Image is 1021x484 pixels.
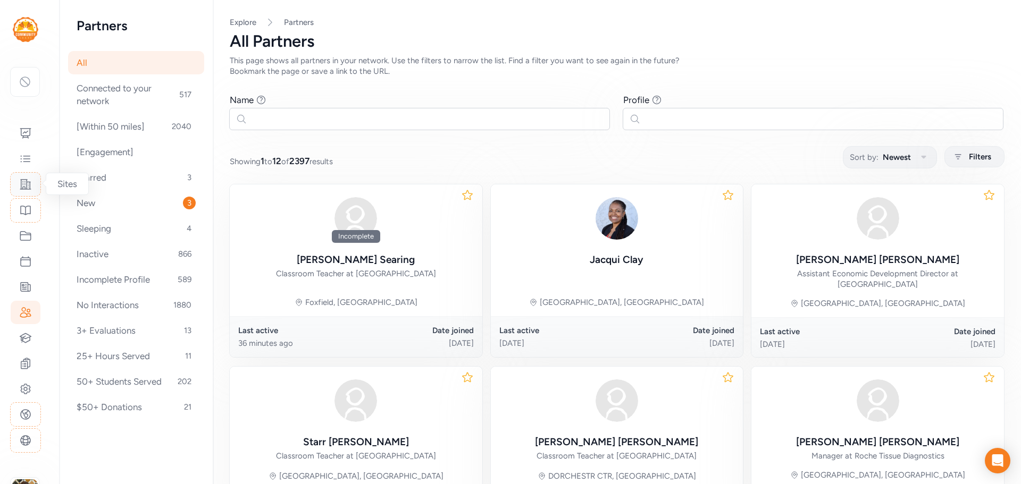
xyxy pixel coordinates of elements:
[305,297,417,308] div: Foxfield, [GEOGRAPHIC_DATA]
[303,435,409,449] div: Starr [PERSON_NAME]
[499,338,617,349] div: [DATE]
[499,325,617,336] div: Last active
[969,150,991,163] span: Filters
[883,151,911,164] span: Newest
[68,217,204,240] div: Sleeping
[330,375,381,426] img: avatar38fbb18c.svg
[332,230,380,243] div: Incomplete
[77,17,196,34] h2: Partners
[230,155,333,167] span: Showing to of results
[284,17,314,28] a: Partners
[279,471,443,481] div: [GEOGRAPHIC_DATA], [GEOGRAPHIC_DATA]
[68,268,204,291] div: Incomplete Profile
[180,401,196,413] span: 21
[173,273,196,286] span: 589
[68,166,204,189] div: Starred
[548,471,696,481] div: DORCHESTR CTR, [GEOGRAPHIC_DATA]
[811,451,944,461] div: Manager at Roche Tissue Diagnostics
[276,451,436,461] div: Classroom Teacher at [GEOGRAPHIC_DATA]
[68,344,204,368] div: 25+ Hours Served
[590,252,643,267] div: Jacqui Clay
[591,375,642,426] img: avatar38fbb18c.svg
[238,325,356,336] div: Last active
[230,32,1004,51] div: All Partners
[356,338,473,349] div: [DATE]
[985,448,1010,473] div: Open Intercom Messenger
[173,375,196,388] span: 202
[852,193,903,244] img: avatar38fbb18c.svg
[289,156,309,166] span: 2397
[843,146,937,168] button: Sort by:Newest
[537,451,697,461] div: Classroom Teacher at [GEOGRAPHIC_DATA]
[330,193,381,244] img: avatar38fbb18c.svg
[617,325,734,336] div: Date joined
[760,326,877,337] div: Last active
[168,120,196,133] span: 2040
[623,94,649,106] div: Profile
[68,319,204,342] div: 3+ Evaluations
[617,338,734,349] div: [DATE]
[180,324,196,337] span: 13
[68,77,204,113] div: Connected to your network
[230,94,254,106] div: Name
[238,338,356,349] div: 36 minutes ago
[175,88,196,101] span: 517
[68,242,204,266] div: Inactive
[850,151,878,164] span: Sort by:
[878,339,995,350] div: [DATE]
[230,18,256,27] a: Explore
[760,268,995,290] div: Assistant Economic Development Director at [GEOGRAPHIC_DATA]
[261,156,264,166] span: 1
[591,193,642,244] img: xYkPNmvRDyXe4LGA9D4Y
[796,435,959,449] div: [PERSON_NAME] [PERSON_NAME]
[801,298,965,309] div: [GEOGRAPHIC_DATA], [GEOGRAPHIC_DATA]
[13,17,38,42] img: logo
[272,156,281,166] span: 12
[183,171,196,184] span: 3
[801,470,965,480] div: [GEOGRAPHIC_DATA], [GEOGRAPHIC_DATA]
[174,248,196,260] span: 866
[181,350,196,362] span: 11
[276,268,436,279] div: Classroom Teacher at [GEOGRAPHIC_DATA]
[760,339,877,350] div: [DATE]
[68,293,204,317] div: No Interactions
[182,222,196,235] span: 4
[169,299,196,311] span: 1880
[68,370,204,393] div: 50+ Students Served
[796,252,959,267] div: [PERSON_NAME] [PERSON_NAME]
[68,51,204,74] div: All
[68,140,204,164] div: [Engagement]
[183,197,196,209] span: 3
[356,325,473,336] div: Date joined
[68,115,204,138] div: [Within 50 miles]
[68,191,204,215] div: New
[852,375,903,426] img: avatar38fbb18c.svg
[297,252,415,267] div: [PERSON_NAME] Searing
[230,55,706,77] div: This page shows all partners in your network. Use the filters to narrow the list. Find a filter y...
[535,435,698,449] div: [PERSON_NAME] [PERSON_NAME]
[68,395,204,419] div: $50+ Donations
[230,17,1004,28] nav: Breadcrumb
[878,326,995,337] div: Date joined
[540,297,704,308] div: [GEOGRAPHIC_DATA], [GEOGRAPHIC_DATA]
